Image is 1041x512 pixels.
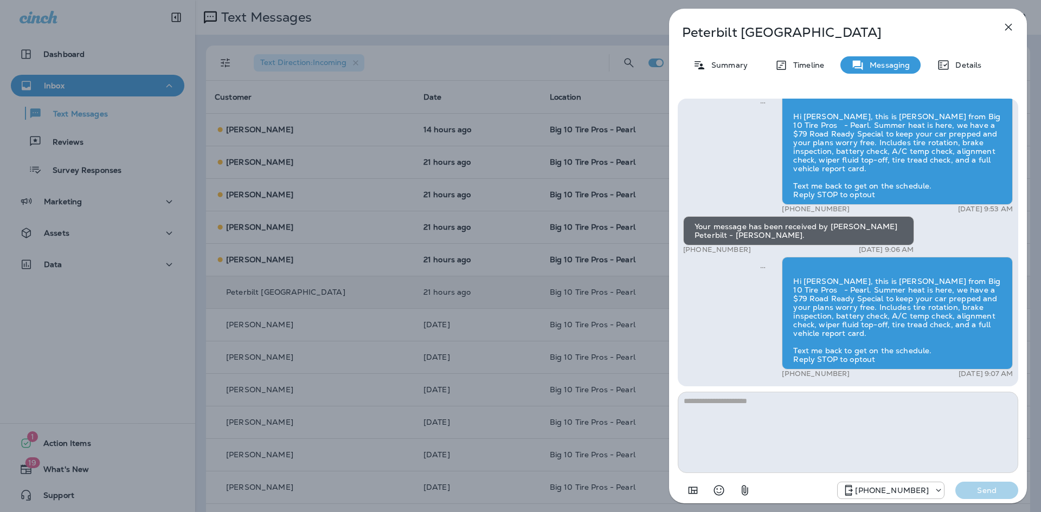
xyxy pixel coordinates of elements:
div: Hi [PERSON_NAME], this is [PERSON_NAME] from Big 10 Tire Pros - Pearl. Summer heat is here, we ha... [782,256,1013,370]
span: Sent [760,261,766,270]
p: Details [950,61,981,69]
button: Add in a premade template [682,479,704,501]
p: [DATE] 9:53 AM [958,204,1013,212]
span: Sent [760,95,766,105]
img: twilio-download [793,263,802,271]
p: [PHONE_NUMBER] [782,370,850,378]
p: [DATE] 9:06 AM [859,244,914,253]
button: Select an emoji [708,479,730,501]
p: [DATE] 9:07 AM [959,370,1013,378]
div: Your message has been received by [PERSON_NAME] Peterbilt - [PERSON_NAME]. [683,215,914,244]
img: twilio-download [793,97,802,106]
p: Peterbilt [GEOGRAPHIC_DATA] [682,25,978,40]
p: [PHONE_NUMBER] [855,486,929,495]
p: [PHONE_NUMBER] [683,244,751,253]
p: Summary [706,61,748,69]
p: [PHONE_NUMBER] [782,204,850,212]
div: Hi [PERSON_NAME], this is [PERSON_NAME] from Big 10 Tire Pros - Pearl. Summer heat is here, we ha... [782,90,1013,204]
p: Messaging [864,61,910,69]
div: +1 (601) 647-4599 [838,484,944,497]
p: Timeline [788,61,824,69]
